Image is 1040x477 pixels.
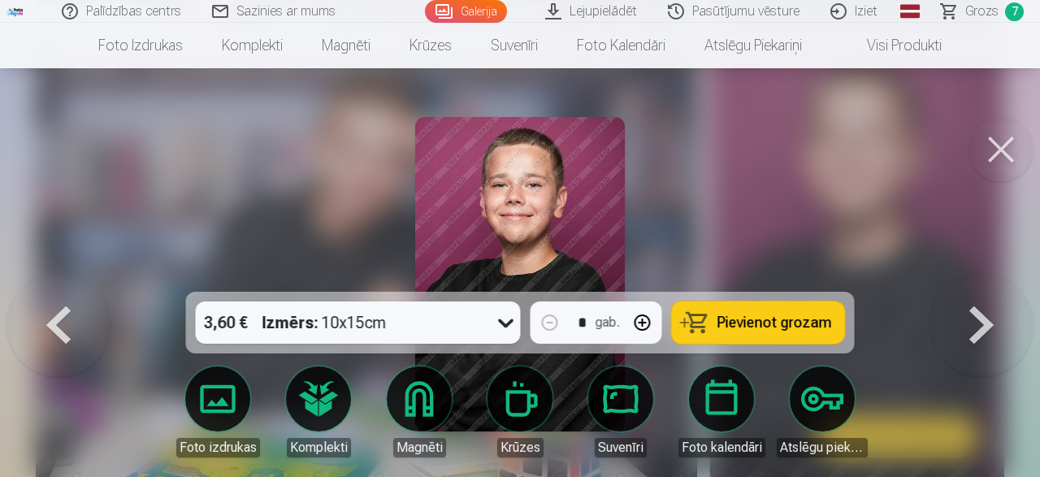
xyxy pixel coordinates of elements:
a: Foto kalendāri [557,23,685,68]
div: Foto kalendāri [678,438,765,457]
a: Visi produkti [821,23,961,68]
div: Magnēti [393,438,446,457]
div: Foto izdrukas [176,438,260,457]
a: Magnēti [302,23,390,68]
a: Krūzes [390,23,471,68]
a: Magnēti [374,366,465,457]
a: Komplekti [202,23,302,68]
a: Foto izdrukas [172,366,263,457]
a: Atslēgu piekariņi [685,23,821,68]
img: /fa1 [6,7,24,16]
div: Suvenīri [595,438,647,457]
a: Foto kalendāri [676,366,767,457]
a: Suvenīri [575,366,666,457]
a: Atslēgu piekariņi [777,366,868,457]
div: gab. [596,313,620,332]
span: 7 [1005,2,1024,21]
a: Suvenīri [471,23,557,68]
span: Pievienot grozam [717,315,832,330]
a: Krūzes [474,366,565,457]
span: Grozs [965,2,999,21]
a: Komplekti [273,366,364,457]
strong: Izmērs : [262,311,318,334]
div: Krūzes [497,438,544,457]
button: Pievienot grozam [672,301,845,344]
div: Komplekti [287,438,351,457]
div: 3,60 € [196,301,256,344]
div: 10x15cm [262,301,387,344]
a: Foto izdrukas [79,23,202,68]
div: Atslēgu piekariņi [777,438,868,457]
